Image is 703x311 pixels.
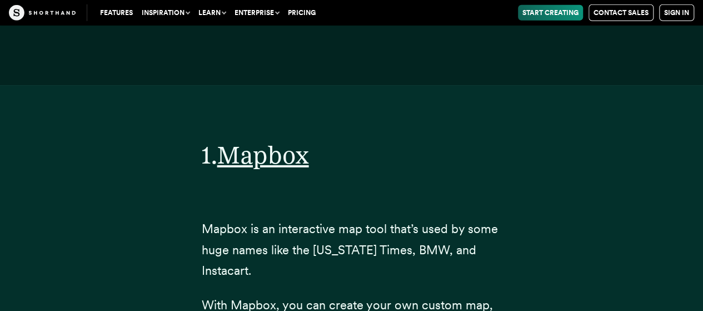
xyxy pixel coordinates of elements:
img: The Craft [9,5,76,21]
button: Inspiration [137,5,194,21]
span: 1. [202,140,217,170]
a: Mapbox [217,140,309,170]
a: Contact Sales [589,4,654,21]
a: Features [96,5,137,21]
a: Sign in [659,4,694,21]
button: Enterprise [230,5,283,21]
a: Pricing [283,5,320,21]
span: Mapbox is an interactive map tool that’s used by some huge names like the [US_STATE] Times, BMW, ... [202,221,498,278]
button: Learn [194,5,230,21]
a: Start Creating [518,5,583,21]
